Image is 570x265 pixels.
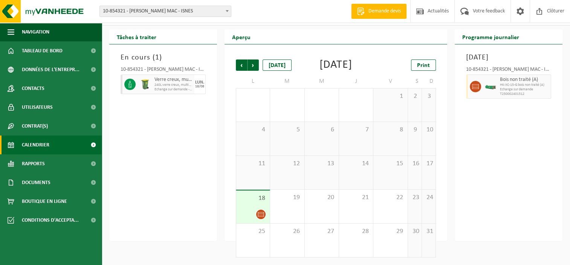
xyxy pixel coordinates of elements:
[485,84,496,90] img: HK-XC-15-GN-00
[367,8,403,15] span: Demande devis
[274,227,300,236] span: 26
[240,160,266,168] span: 11
[377,92,403,101] span: 1
[22,41,63,60] span: Tableau de bord
[22,192,67,211] span: Boutique en ligne
[22,79,44,98] span: Contacts
[236,75,270,88] td: L
[466,52,551,63] h3: [DATE]
[263,59,292,71] div: [DATE]
[417,62,430,69] span: Print
[412,160,418,168] span: 16
[225,29,258,44] h2: Aperçu
[412,92,418,101] span: 2
[377,227,403,236] span: 29
[412,126,418,134] span: 9
[408,75,422,88] td: S
[309,193,335,202] span: 20
[426,193,432,202] span: 24
[319,59,352,71] div: [DATE]
[195,85,204,88] div: 18/08
[500,92,549,96] span: T250002401512
[500,83,549,87] span: HK-XC-15-G bois non traité (A)
[377,126,403,134] span: 8
[22,154,45,173] span: Rapports
[426,92,432,101] span: 3
[351,4,406,19] a: Demande devis
[109,29,164,44] h2: Tâches à traiter
[377,193,403,202] span: 22
[22,98,53,117] span: Utilisateurs
[466,67,551,75] div: 10-854321 - [PERSON_NAME] MAC - ISNES
[155,54,159,61] span: 1
[240,227,266,236] span: 25
[274,160,300,168] span: 12
[426,160,432,168] span: 17
[121,67,206,75] div: 10-854321 - [PERSON_NAME] MAC - ISNES
[309,160,335,168] span: 13
[22,60,79,79] span: Données de l'entrepr...
[121,52,206,63] h3: En cours ( )
[343,227,369,236] span: 28
[236,59,247,71] span: Précédent
[343,126,369,134] span: 7
[100,6,231,17] span: 10-854321 - ELIA CRÉALYS MAC - ISNES
[154,87,193,92] span: Echange sur demande - passage dans une tournée fixe (traitement inclus)
[99,6,231,17] span: 10-854321 - ELIA CRÉALYS MAC - ISNES
[373,75,408,88] td: V
[22,136,49,154] span: Calendrier
[22,173,50,192] span: Documents
[248,59,259,71] span: Suivant
[154,83,193,87] span: 240L verre creux, multicolore (ménager)
[22,117,48,136] span: Contrat(s)
[240,194,266,203] span: 18
[154,77,193,83] span: Verre creux, multicolore (ménager)
[500,87,549,92] span: Echange sur demande
[139,79,151,90] img: WB-0240-HPE-GN-50
[455,29,527,44] h2: Programme journalier
[426,227,432,236] span: 31
[195,80,204,85] div: LUN.
[270,75,304,88] td: M
[309,227,335,236] span: 27
[377,160,403,168] span: 15
[411,59,436,71] a: Print
[309,126,335,134] span: 6
[274,126,300,134] span: 5
[343,160,369,168] span: 14
[305,75,339,88] td: M
[339,75,373,88] td: J
[426,126,432,134] span: 10
[343,193,369,202] span: 21
[274,193,300,202] span: 19
[500,77,549,83] span: Bois non traité (A)
[22,211,79,230] span: Conditions d'accepta...
[240,126,266,134] span: 4
[412,193,418,202] span: 23
[22,23,49,41] span: Navigation
[422,75,436,88] td: D
[412,227,418,236] span: 30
